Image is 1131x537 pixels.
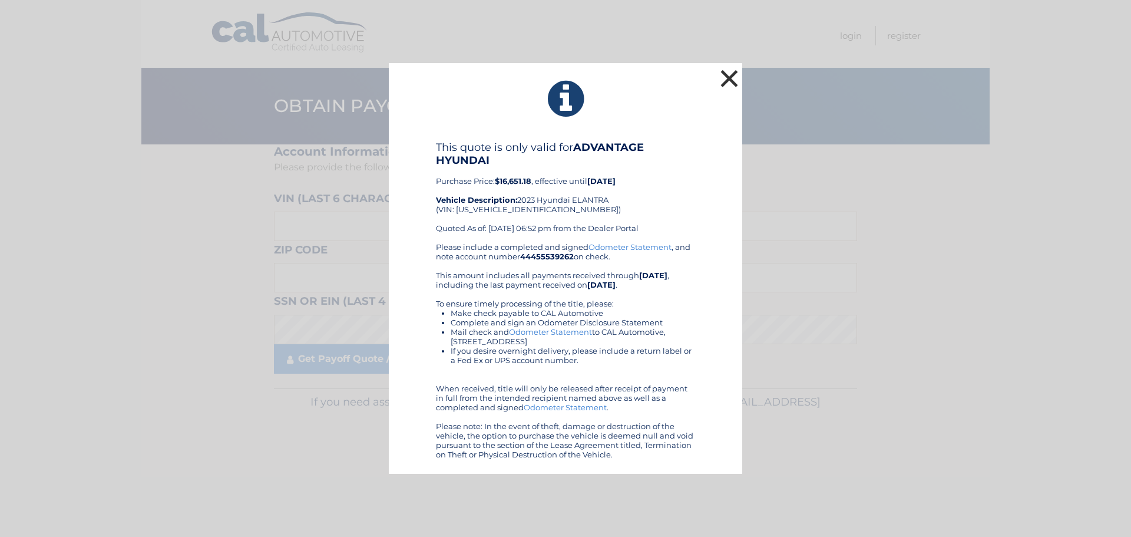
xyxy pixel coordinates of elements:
[520,252,574,261] b: 44455539262
[495,176,531,186] b: $16,651.18
[639,271,667,280] b: [DATE]
[436,141,695,167] h4: This quote is only valid for
[451,308,695,318] li: Make check payable to CAL Automotive
[451,327,695,346] li: Mail check and to CAL Automotive, [STREET_ADDRESS]
[451,346,695,365] li: If you desire overnight delivery, please include a return label or a Fed Ex or UPS account number.
[451,318,695,327] li: Complete and sign an Odometer Disclosure Statement
[436,242,695,459] div: Please include a completed and signed , and note account number on check. This amount includes al...
[509,327,592,337] a: Odometer Statement
[436,141,644,167] b: ADVANTAGE HYUNDAI
[436,141,695,242] div: Purchase Price: , effective until 2023 Hyundai ELANTRA (VIN: [US_VEHICLE_IDENTIFICATION_NUMBER]) ...
[524,403,607,412] a: Odometer Statement
[587,280,616,289] b: [DATE]
[587,176,616,186] b: [DATE]
[588,242,672,252] a: Odometer Statement
[436,195,517,205] strong: Vehicle Description:
[717,67,741,90] button: ×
